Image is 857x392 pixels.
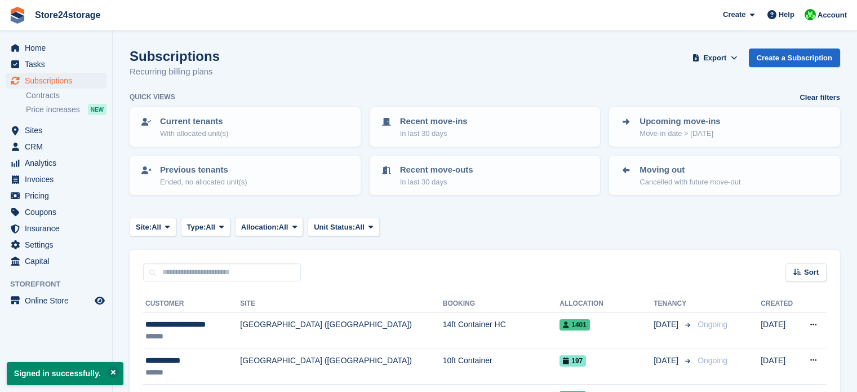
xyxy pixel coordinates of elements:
p: In last 30 days [400,128,468,139]
button: Allocation: All [235,218,304,236]
th: Customer [143,295,240,313]
span: Ongoing [698,320,727,329]
span: Create [723,9,745,20]
span: 197 [560,355,586,367]
td: [DATE] [761,349,798,385]
a: Recent move-outs In last 30 days [371,157,600,194]
span: Storefront [10,279,112,290]
button: Unit Status: All [308,218,379,236]
a: menu [6,40,106,56]
p: Current tenants [160,115,228,128]
a: menu [6,73,106,89]
td: 14ft Container HC [443,313,560,349]
th: Created [761,295,798,313]
a: Moving out Cancelled with future move-out [610,157,839,194]
a: menu [6,221,106,236]
a: menu [6,56,106,72]
img: Tracy Harper [805,9,816,20]
a: menu [6,188,106,204]
p: Signed in successfully. [7,362,123,385]
a: Contracts [26,90,106,101]
span: Sites [25,122,92,138]
p: Recent move-ins [400,115,468,128]
span: Price increases [26,104,80,115]
p: Previous tenants [160,164,247,177]
span: Ongoing [698,356,727,365]
span: Settings [25,237,92,253]
span: [DATE] [654,319,681,331]
p: In last 30 days [400,177,473,188]
a: Previous tenants Ended, no allocated unit(s) [131,157,359,194]
span: Help [779,9,794,20]
span: Pricing [25,188,92,204]
h6: Quick views [130,92,175,102]
span: Account [818,10,847,21]
a: menu [6,139,106,155]
span: Home [25,40,92,56]
th: Site [240,295,442,313]
a: Price increases NEW [26,103,106,116]
span: All [206,222,215,233]
span: Analytics [25,155,92,171]
span: Allocation: [241,222,279,233]
span: Unit Status: [314,222,355,233]
p: Moving out [640,164,740,177]
span: All [152,222,161,233]
span: All [279,222,288,233]
a: Create a Subscription [749,49,840,67]
p: Ended, no allocated unit(s) [160,177,247,188]
td: [DATE] [761,313,798,349]
a: Store24storage [30,6,105,24]
div: NEW [88,104,106,115]
img: stora-icon-8386f47178a22dfd0bd8f6a31ec36ba5ce8667c1dd55bd0f319d3a0aa187defe.svg [9,7,26,24]
p: Upcoming move-ins [640,115,720,128]
p: Cancelled with future move-out [640,177,740,188]
button: Site: All [130,218,176,236]
span: Sort [804,267,819,278]
span: Online Store [25,293,92,309]
span: 1401 [560,319,590,331]
a: menu [6,237,106,253]
h1: Subscriptions [130,49,220,64]
a: Upcoming move-ins Move-in date > [DATE] [610,108,839,146]
a: menu [6,171,106,187]
a: Recent move-ins In last 30 days [371,108,600,146]
span: CRM [25,139,92,155]
span: Coupons [25,204,92,220]
span: Tasks [25,56,92,72]
th: Booking [443,295,560,313]
a: menu [6,204,106,220]
span: Export [703,52,726,64]
span: Invoices [25,171,92,187]
button: Type: All [181,218,230,236]
span: All [355,222,365,233]
td: 10ft Container [443,349,560,385]
a: Clear filters [800,92,840,103]
th: Allocation [560,295,654,313]
a: menu [6,122,106,138]
span: Insurance [25,221,92,236]
p: Recurring billing plans [130,65,220,78]
p: Recent move-outs [400,164,473,177]
th: Tenancy [654,295,693,313]
td: [GEOGRAPHIC_DATA] ([GEOGRAPHIC_DATA]) [240,313,442,349]
span: Subscriptions [25,73,92,89]
a: menu [6,293,106,309]
span: Type: [187,222,206,233]
span: [DATE] [654,355,681,367]
a: menu [6,253,106,269]
span: Site: [136,222,152,233]
p: Move-in date > [DATE] [640,128,720,139]
td: [GEOGRAPHIC_DATA] ([GEOGRAPHIC_DATA]) [240,349,442,385]
a: Preview store [93,294,106,307]
a: menu [6,155,106,171]
a: Current tenants With allocated unit(s) [131,108,359,146]
button: Export [690,49,740,67]
p: With allocated unit(s) [160,128,228,139]
span: Capital [25,253,92,269]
